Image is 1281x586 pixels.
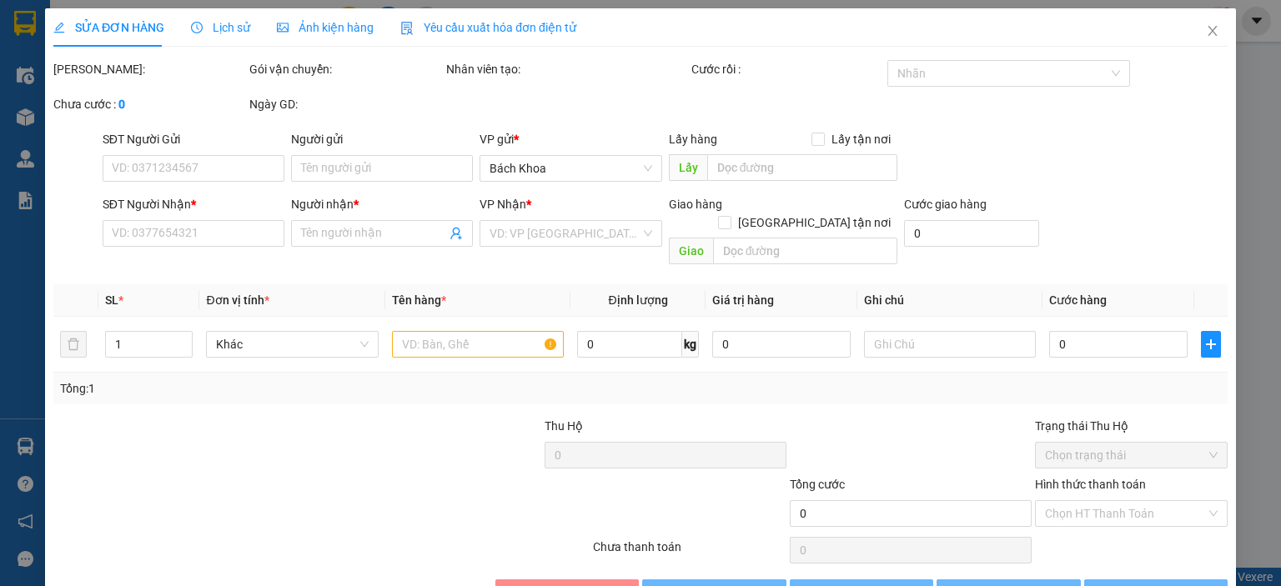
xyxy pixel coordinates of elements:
[904,198,987,211] label: Cước giao hàng
[1035,417,1228,435] div: Trạng thái Thu Hộ
[191,21,250,34] span: Lịch sử
[712,238,897,264] input: Dọc đường
[1201,331,1221,358] button: plus
[400,21,576,34] span: Yêu cầu xuất hóa đơn điện tử
[731,213,897,232] span: [GEOGRAPHIC_DATA] tận nơi
[53,60,246,78] div: [PERSON_NAME]:
[857,284,1042,317] th: Ghi chú
[490,156,651,181] span: Bách Khoa
[608,293,667,307] span: Định lượng
[53,21,164,34] span: SỬA ĐƠN HÀNG
[53,95,246,113] div: Chưa cước :
[206,293,269,307] span: Đơn vị tính
[544,419,582,433] span: Thu Hộ
[105,293,118,307] span: SL
[706,154,897,181] input: Dọc đường
[249,60,442,78] div: Gói vận chuyển:
[668,238,712,264] span: Giao
[480,130,661,148] div: VP gửi
[60,379,495,398] div: Tổng: 1
[825,130,897,148] span: Lấy tận nơi
[668,154,706,181] span: Lấy
[277,22,289,33] span: picture
[1035,478,1146,491] label: Hình thức thanh toán
[1189,8,1236,55] button: Close
[790,478,845,491] span: Tổng cước
[668,133,716,146] span: Lấy hàng
[480,198,526,211] span: VP Nhận
[291,130,473,148] div: Người gửi
[249,95,442,113] div: Ngày GD:
[291,195,473,213] div: Người nhận
[392,293,446,307] span: Tên hàng
[400,22,414,35] img: icon
[668,198,721,211] span: Giao hàng
[682,331,699,358] span: kg
[1049,293,1107,307] span: Cước hàng
[864,331,1036,358] input: Ghi Chú
[591,538,787,567] div: Chưa thanh toán
[1045,443,1218,468] span: Chọn trạng thái
[446,60,688,78] div: Nhân viên tạo:
[103,195,284,213] div: SĐT Người Nhận
[60,331,87,358] button: delete
[277,21,374,34] span: Ảnh kiện hàng
[191,22,203,33] span: clock-circle
[712,293,774,307] span: Giá trị hàng
[392,331,564,358] input: VD: Bàn, Ghế
[216,332,368,357] span: Khác
[118,98,125,111] b: 0
[904,220,1039,247] input: Cước giao hàng
[103,130,284,148] div: SĐT Người Gửi
[53,22,65,33] span: edit
[1206,24,1219,38] span: close
[691,60,884,78] div: Cước rồi :
[450,227,463,240] span: user-add
[1202,338,1220,351] span: plus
